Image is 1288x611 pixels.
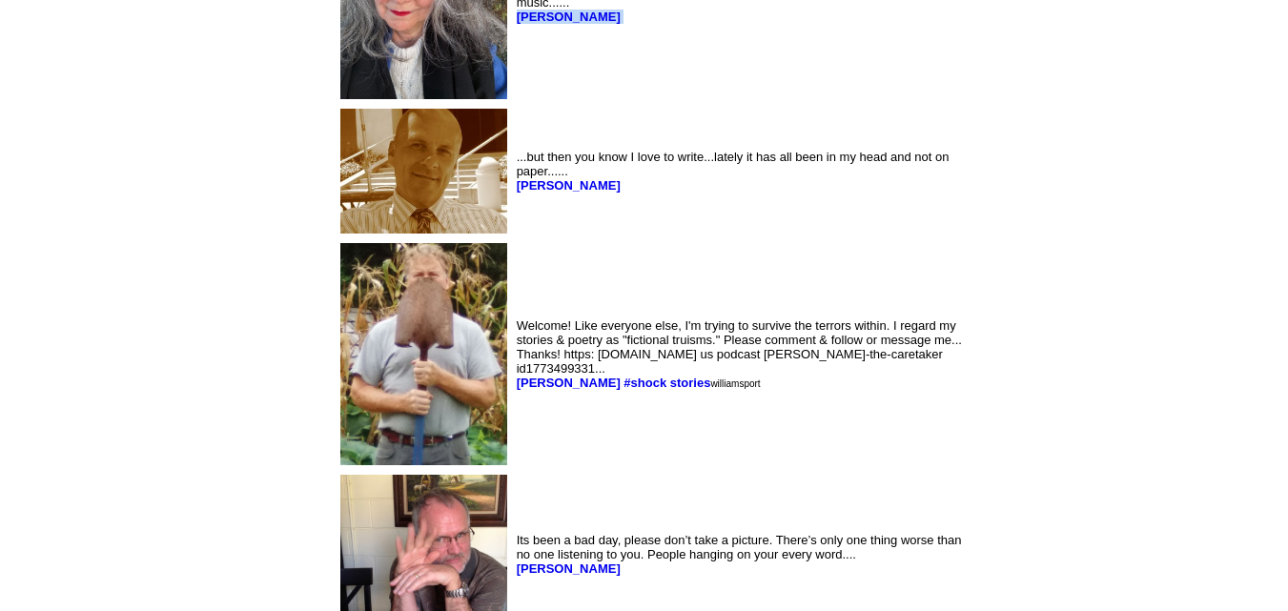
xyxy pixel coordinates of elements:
img: 165562.jpg [340,243,507,465]
font: Its been a bad day, please don’t take a picture. There’s only one thing worse than no one listeni... [517,533,962,576]
img: 65759.JPG [340,109,507,234]
a: [PERSON_NAME] #shock stories [517,376,711,390]
font: Welcome! Like everyone else, I'm trying to survive the terrors within. I regard my stories & poet... [517,318,962,390]
font: williamsport [710,378,760,389]
a: [PERSON_NAME] [517,10,621,24]
font: ...but then you know I love to write...lately it has all been in my head and not on paper...... [517,150,950,193]
a: [PERSON_NAME] [517,561,621,576]
a: [PERSON_NAME] [517,178,621,193]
